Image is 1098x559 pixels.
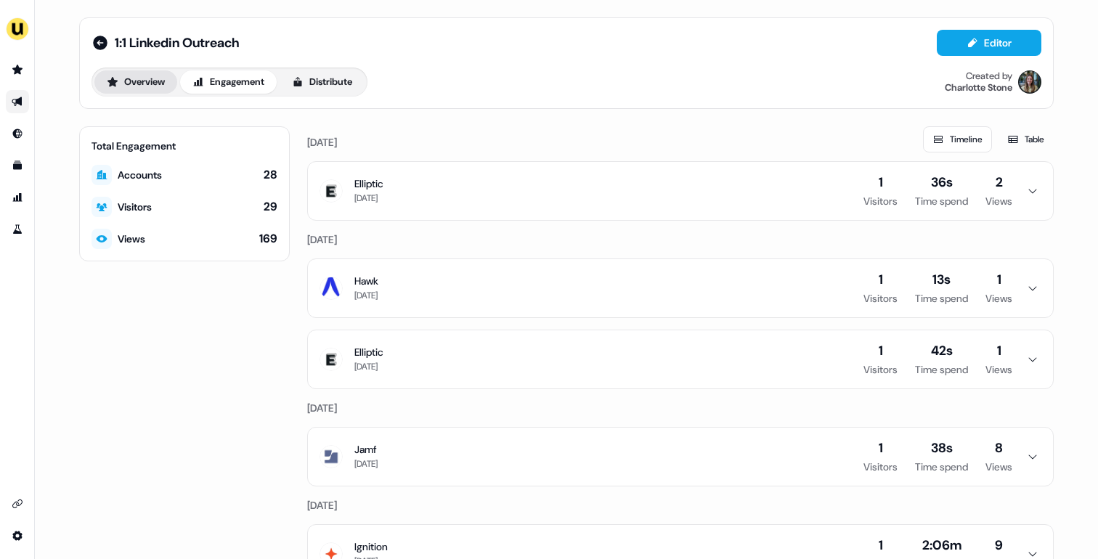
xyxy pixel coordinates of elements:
button: Editor [937,30,1041,56]
button: Elliptic[DATE]1Visitors42sTime spend1Views [308,330,1053,388]
div: Visitors [863,362,898,377]
button: Hawk[DATE]1Visitors13sTime spend1Views [308,259,1053,317]
div: [DATE] [354,191,378,205]
div: Visitors [863,194,898,208]
a: Go to Inbound [6,122,29,145]
div: Visitors [863,291,898,306]
a: Go to outbound experience [6,90,29,113]
div: 1 [997,271,1001,288]
div: 9 [995,536,1003,554]
div: 36s [931,174,953,191]
a: Go to integrations [6,492,29,515]
button: Timeline [923,126,992,152]
div: [DATE] [354,457,378,471]
div: [DATE] [307,401,1054,415]
a: Editor [937,37,1041,52]
div: Hawk [354,274,378,288]
div: 1 [879,536,883,554]
div: Created by [966,70,1012,82]
img: Charlotte [1018,70,1041,94]
button: Engagement [180,70,277,94]
div: Accounts [118,168,162,182]
div: 8 [995,439,1003,457]
div: [DATE] [354,288,378,303]
div: 2 [996,174,1003,191]
div: Total Engagement [91,139,277,153]
div: 38s [931,439,953,457]
div: Elliptic [354,176,383,191]
a: Go to templates [6,154,29,177]
button: Jamf[DATE]1Visitors38sTime spend8Views [308,428,1053,486]
div: 28 [264,167,277,183]
div: Views [985,291,1012,306]
a: Go to prospects [6,58,29,81]
div: Ignition [354,539,388,554]
div: 1 [879,439,883,457]
div: Views [985,362,1012,377]
div: 1 [879,271,883,288]
div: 1 [997,342,1001,359]
div: Visitors [118,200,152,214]
div: 13s [932,271,951,288]
div: 2:06m [922,536,961,554]
div: [DATE] [354,359,378,374]
button: Elliptic[DATE]1Visitors36sTime spend2Views [308,162,1053,220]
div: 29 [264,199,277,215]
div: Visitors [863,460,898,474]
div: 1 [879,342,883,359]
div: Charlotte Stone [945,82,1012,94]
div: 1 [879,174,883,191]
a: Go to experiments [6,218,29,241]
div: Jamf [354,442,376,457]
div: [DATE] [307,232,1054,247]
div: Time spend [915,362,968,377]
div: Time spend [915,291,968,306]
div: [DATE] [307,498,1054,513]
button: Table [998,126,1054,152]
a: Go to integrations [6,524,29,547]
div: Elliptic [354,345,383,359]
div: Time spend [915,194,968,208]
span: 1:1 Linkedin Outreach [115,34,239,52]
a: Go to attribution [6,186,29,209]
div: 42s [931,342,953,359]
div: Views [985,194,1012,208]
div: Time spend [915,460,968,474]
div: 169 [259,231,277,247]
button: Overview [94,70,177,94]
div: Views [118,232,145,246]
button: Distribute [280,70,365,94]
div: Views [985,460,1012,474]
